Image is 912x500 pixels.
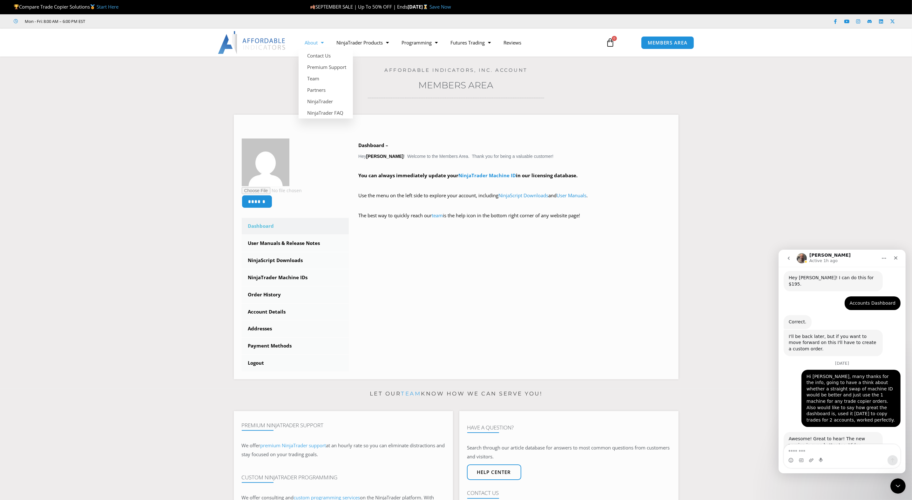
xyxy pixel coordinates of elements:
a: Contact Us [299,50,353,61]
a: NinjaTrader Machine ID [458,172,516,179]
h4: Contact Us [467,490,671,496]
img: 🍂 [310,4,315,9]
a: NinjaTrader Products [330,35,395,50]
a: Order History [242,287,349,303]
a: Members Area [419,80,494,91]
b: Dashboard – [358,142,388,148]
a: Addresses [242,321,349,337]
h4: Premium NinjaTrader Support [242,422,445,429]
a: Account Details [242,304,349,320]
span: SEPTEMBER SALE | Up To 50% OFF | Ends [310,3,408,10]
a: User Manuals [557,192,586,199]
a: Programming [395,35,444,50]
h4: Have A Question? [467,424,671,431]
iframe: Intercom live chat [890,478,906,494]
img: ⌛ [423,4,428,9]
a: NinjaScript Downloads [498,192,548,199]
strong: [DATE] [408,3,429,10]
img: db67b8419b1d11a0ceacc7fd6c483a8221f7a4dfc3aa505782ac5c54cb014971 [242,139,289,186]
img: LogoAI | Affordable Indicators – NinjaTrader [218,31,286,54]
a: team [401,390,421,397]
a: Payment Methods [242,338,349,354]
a: NinjaTrader Machine IDs [242,269,349,286]
iframe: Customer reviews powered by Trustpilot [94,18,190,24]
a: MEMBERS AREA [641,36,694,49]
p: Use the menu on the left side to explore your account, including and . [358,191,671,209]
nav: Account pages [242,218,349,371]
a: Affordable Indicators, Inc. Account [384,67,528,73]
a: team [432,212,443,219]
a: Start Here [97,3,118,10]
a: 0 [596,33,624,52]
img: 🏆 [14,4,19,9]
a: Dashboard [242,218,349,234]
span: We offer [242,442,260,449]
a: Premium Support [299,61,353,73]
nav: Menu [299,35,598,50]
a: NinjaTrader FAQ [299,107,353,118]
p: Let our know how we can serve you! [234,389,679,399]
a: Partners [299,84,353,96]
strong: [PERSON_NAME] [366,154,403,159]
a: Help center [467,464,521,480]
strong: You can always immediately update your in our licensing database. [358,172,578,179]
a: Team [299,73,353,84]
a: Save Now [429,3,451,10]
p: The best way to quickly reach our is the help icon in the bottom right corner of any website page! [358,211,671,229]
span: MEMBERS AREA [648,40,687,45]
h4: Custom NinjaTrader Programming [242,474,445,481]
span: Help center [477,470,511,475]
a: Futures Trading [444,35,497,50]
img: 🥇 [90,4,95,9]
span: Mon - Fri: 8:00 AM – 6:00 PM EST [24,17,85,25]
iframe: Intercom live chat [779,250,906,473]
a: Logout [242,355,349,371]
a: premium NinjaTrader support [260,442,326,449]
span: Compare Trade Copier Solutions [14,3,118,10]
p: Search through our article database for answers to most common questions from customers and visit... [467,443,671,461]
a: About [299,35,330,50]
a: User Manuals & Release Notes [242,235,349,252]
a: NinjaTrader [299,96,353,107]
span: 0 [612,36,617,41]
a: NinjaScript Downloads [242,252,349,269]
ul: About [299,50,353,118]
a: Reviews [497,35,528,50]
span: at an hourly rate so you can eliminate distractions and stay focused on your trading goals. [242,442,445,457]
div: Hey ! Welcome to the Members Area. Thank you for being a valuable customer! [358,141,671,229]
